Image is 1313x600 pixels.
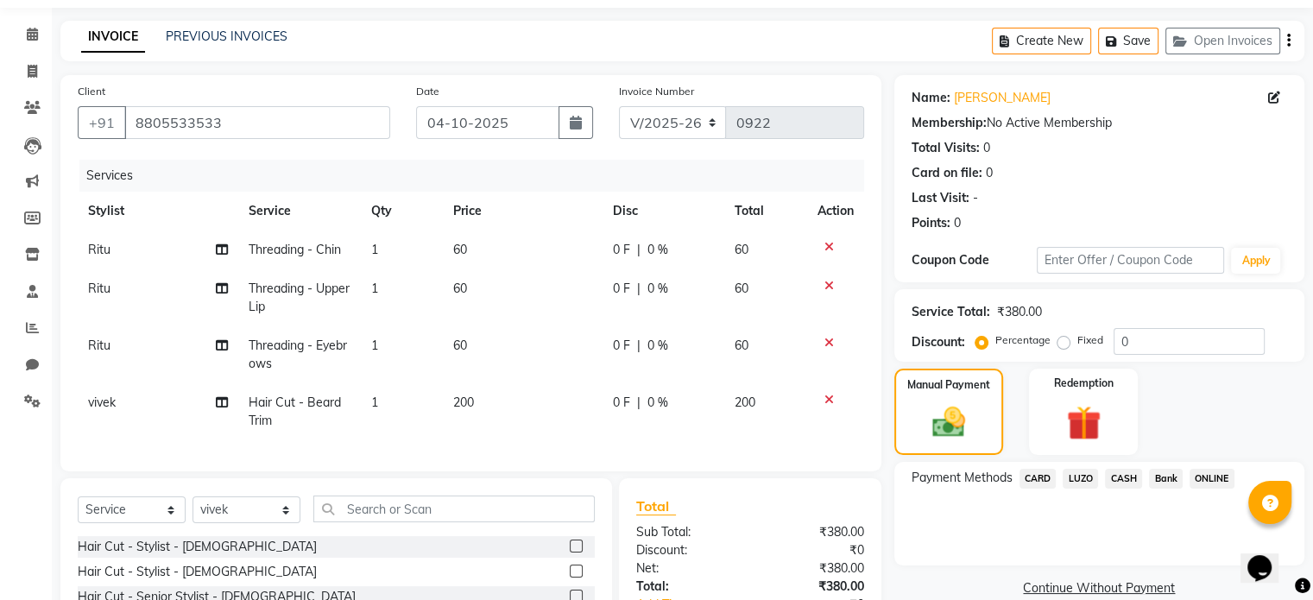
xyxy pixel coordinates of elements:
span: 0 F [613,280,630,298]
th: Qty [361,192,443,231]
div: Card on file: [912,164,982,182]
div: ₹0 [750,541,877,559]
div: 0 [983,139,990,157]
div: Points: [912,214,950,232]
span: 1 [371,338,378,353]
div: Service Total: [912,303,990,321]
span: Threading - Upper Lip [249,281,350,314]
span: 1 [371,242,378,257]
div: Total Visits: [912,139,980,157]
div: ₹380.00 [997,303,1042,321]
div: Hair Cut - Stylist - [DEMOGRAPHIC_DATA] [78,538,317,556]
button: Save [1098,28,1158,54]
iframe: chat widget [1240,531,1296,583]
div: ₹380.00 [750,523,877,541]
span: 60 [453,281,467,296]
span: 0 F [613,241,630,259]
button: Apply [1231,248,1280,274]
img: _gift.svg [1056,401,1112,445]
span: CARD [1019,469,1057,489]
label: Invoice Number [619,84,694,99]
button: Open Invoices [1165,28,1280,54]
span: 60 [735,242,748,257]
span: | [637,337,641,355]
button: +91 [78,106,126,139]
span: 1 [371,395,378,410]
span: | [637,394,641,412]
div: Sub Total: [623,523,750,541]
div: Hair Cut - Stylist - [DEMOGRAPHIC_DATA] [78,563,317,581]
span: 0 F [613,337,630,355]
span: 0 % [647,337,668,355]
label: Manual Payment [907,377,990,393]
a: PREVIOUS INVOICES [166,28,287,44]
th: Price [443,192,603,231]
div: Membership: [912,114,987,132]
a: Continue Without Payment [898,579,1301,597]
span: 0 % [647,394,668,412]
label: Redemption [1054,376,1114,391]
a: INVOICE [81,22,145,53]
div: 0 [986,164,993,182]
span: 0 F [613,394,630,412]
div: Name: [912,89,950,107]
span: LUZO [1063,469,1098,489]
th: Disc [603,192,724,231]
span: 60 [453,242,467,257]
th: Stylist [78,192,238,231]
span: 1 [371,281,378,296]
div: - [973,189,978,207]
label: Date [416,84,439,99]
div: 0 [954,214,961,232]
span: 0 % [647,280,668,298]
span: 200 [453,395,474,410]
span: 60 [735,281,748,296]
button: Create New [992,28,1091,54]
span: Threading - Eyebrows [249,338,347,371]
input: Search by Name/Mobile/Email/Code [124,106,390,139]
span: | [637,241,641,259]
span: 60 [453,338,467,353]
span: vivek [88,395,116,410]
span: CASH [1105,469,1142,489]
span: Ritu [88,281,110,296]
th: Action [807,192,864,231]
span: 200 [735,395,755,410]
div: Services [79,160,877,192]
th: Total [724,192,807,231]
div: Net: [623,559,750,578]
span: Payment Methods [912,469,1013,487]
div: No Active Membership [912,114,1287,132]
th: Service [238,192,361,231]
input: Search or Scan [313,496,595,522]
div: ₹380.00 [750,578,877,596]
img: _cash.svg [922,403,975,441]
div: Discount: [912,333,965,351]
label: Fixed [1077,332,1103,348]
span: Hair Cut - Beard Trim [249,395,341,428]
div: ₹380.00 [750,559,877,578]
div: Total: [623,578,750,596]
span: 60 [735,338,748,353]
span: ONLINE [1190,469,1234,489]
span: Ritu [88,242,110,257]
div: Discount: [623,541,750,559]
span: Ritu [88,338,110,353]
div: Coupon Code [912,251,1037,269]
span: 0 % [647,241,668,259]
span: Total [636,497,676,515]
a: [PERSON_NAME] [954,89,1051,107]
span: Bank [1149,469,1183,489]
span: | [637,280,641,298]
div: Last Visit: [912,189,969,207]
label: Client [78,84,105,99]
span: Threading - Chin [249,242,341,257]
label: Percentage [995,332,1051,348]
input: Enter Offer / Coupon Code [1037,247,1225,274]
